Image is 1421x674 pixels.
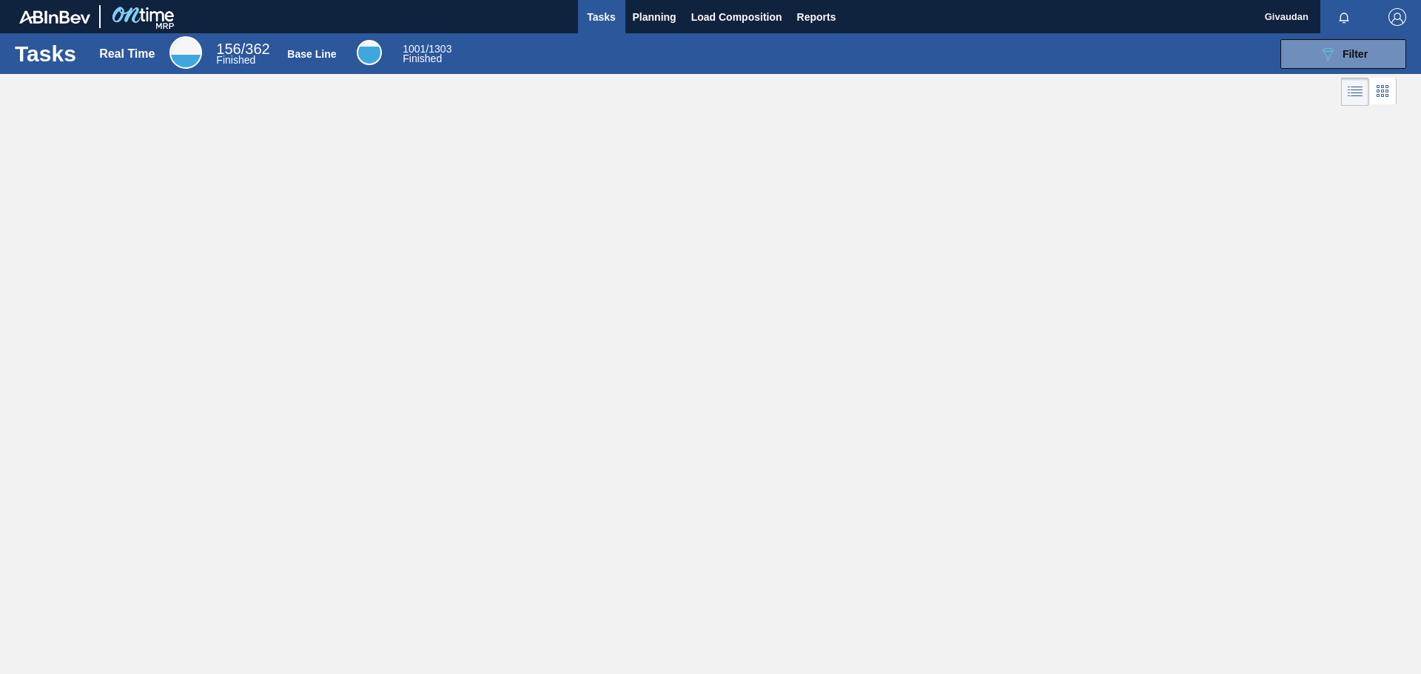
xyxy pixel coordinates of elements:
[169,36,202,69] div: Real Time
[691,8,782,26] span: Load Composition
[1280,39,1406,69] button: Filter
[99,47,155,61] div: Real Time
[19,10,90,24] img: TNhmsLtSVTkK8tSr43FrP2fwEKptu5GPRR3wAAAABJRU5ErkJggg==
[357,40,382,65] div: Base Line
[1341,78,1369,106] div: List Vision
[403,43,451,55] span: / 1303
[216,41,269,57] span: / 362
[1343,48,1368,60] span: Filter
[797,8,836,26] span: Reports
[633,8,676,26] span: Planning
[216,43,269,65] div: Real Time
[1320,7,1368,27] button: Notifications
[403,44,451,64] div: Base Line
[287,48,336,60] div: Base Line
[1388,8,1406,26] img: Logout
[15,45,80,62] h1: Tasks
[585,8,618,26] span: Tasks
[216,54,255,66] span: Finished
[216,41,241,57] span: 156
[403,43,426,55] span: 1001
[1369,78,1397,106] div: Card Vision
[403,53,442,64] span: Finished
